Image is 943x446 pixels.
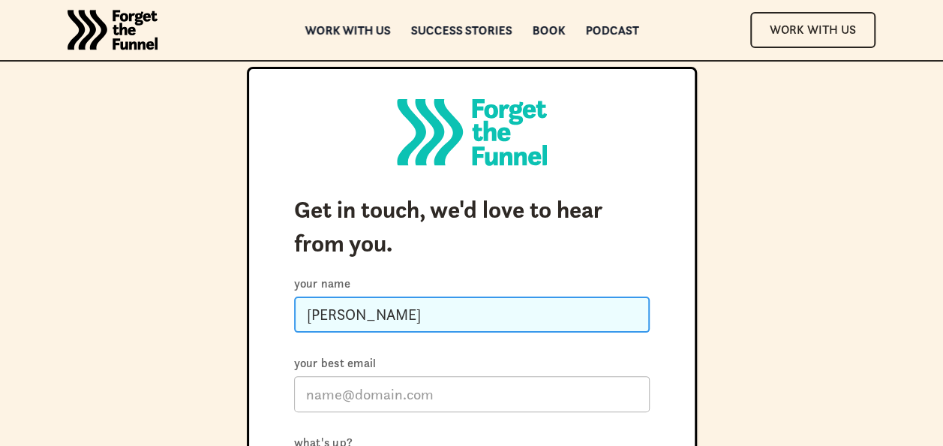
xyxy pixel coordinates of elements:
[750,12,875,47] a: Work With Us
[294,376,650,412] input: name@domain.com
[294,276,650,291] label: Your name
[585,25,638,35] a: Podcast
[410,25,512,35] a: Success Stories
[532,25,565,35] a: Book
[305,25,390,35] a: Work with us
[294,193,650,261] h4: Get in touch, we'd love to hear from you.
[294,355,650,370] label: Your best email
